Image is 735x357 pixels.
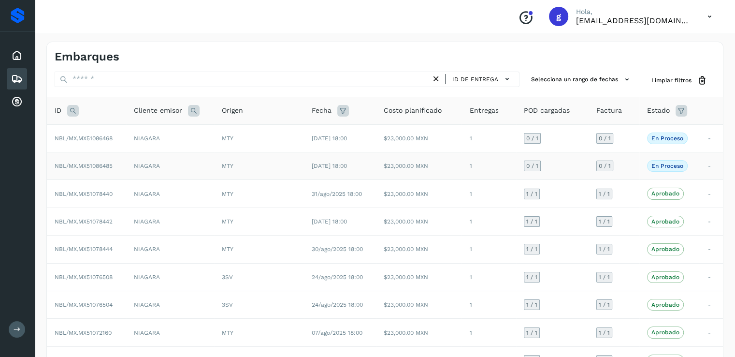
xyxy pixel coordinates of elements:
span: 1 / 1 [526,330,537,336]
td: NIAGARA [126,180,214,208]
span: MTY [222,246,233,253]
span: 3SV [222,274,233,281]
span: 1 / 1 [599,274,610,280]
td: $23,000.00 MXN [376,291,461,319]
p: gzamora@tyaasa.mx [576,16,692,25]
td: NIAGARA [126,263,214,291]
span: 1 / 1 [526,219,537,224]
td: - [700,263,723,291]
td: 1 [461,180,516,208]
p: En proceso [651,135,683,142]
td: NIAGARA [126,124,214,152]
span: Costo planificado [384,105,442,116]
span: 1 / 1 [526,191,537,197]
p: Aprobado [651,301,679,308]
span: 3SV [222,301,233,308]
span: Entregas [469,105,498,116]
td: 1 [461,208,516,235]
span: 31/ago/2025 18:00 [312,191,362,197]
span: Estado [647,105,670,116]
span: [DATE] 18:00 [312,218,347,225]
td: NIAGARA [126,319,214,346]
span: 1 / 1 [526,302,537,308]
p: Aprobado [651,246,679,253]
td: $23,000.00 MXN [376,208,461,235]
td: - [700,152,723,180]
button: Selecciona un rango de fechas [527,72,636,88]
span: POD cargadas [524,105,570,116]
td: $23,000.00 MXN [376,236,461,263]
span: NBL/MX.MX51072160 [55,329,112,336]
button: Limpiar filtros [644,72,715,89]
td: 1 [461,319,516,346]
span: Cliente emisor [134,105,182,116]
td: NIAGARA [126,236,214,263]
td: - [700,236,723,263]
span: 1 / 1 [526,246,537,252]
td: $23,000.00 MXN [376,263,461,291]
td: - [700,291,723,319]
span: 1 / 1 [599,330,610,336]
span: NBL/MX.MX51086468 [55,135,113,142]
span: 1 / 1 [599,246,610,252]
span: MTY [222,191,233,197]
span: [DATE] 18:00 [312,163,347,169]
span: 0 / 1 [599,135,611,141]
td: 1 [461,124,516,152]
span: 24/ago/2025 18:00 [312,274,363,281]
td: $23,000.00 MXN [376,180,461,208]
span: NBL/MX.MX51086485 [55,163,113,169]
span: MTY [222,163,233,169]
td: $23,000.00 MXN [376,319,461,346]
td: NIAGARA [126,291,214,319]
span: 0 / 1 [526,163,538,169]
td: 1 [461,291,516,319]
td: - [700,208,723,235]
p: Hola, [576,8,692,16]
td: - [700,180,723,208]
span: 1 / 1 [599,191,610,197]
span: [DATE] 18:00 [312,135,347,142]
td: 1 [461,263,516,291]
button: ID de entrega [449,72,515,86]
span: 0 / 1 [526,135,538,141]
span: NBL/MX.MX51076504 [55,301,113,308]
span: 1 / 1 [599,302,610,308]
span: MTY [222,218,233,225]
p: Aprobado [651,329,679,336]
span: MTY [222,135,233,142]
td: NIAGARA [126,208,214,235]
span: 30/ago/2025 18:00 [312,246,363,253]
span: Fecha [312,105,331,116]
span: MTY [222,329,233,336]
span: NBL/MX.MX51076508 [55,274,113,281]
span: Limpiar filtros [651,76,692,85]
p: Aprobado [651,190,679,197]
td: - [700,124,723,152]
span: ID de entrega [452,75,498,84]
p: En proceso [651,163,683,169]
span: NBL/MX.MX51078440 [55,191,113,197]
td: - [700,319,723,346]
p: Aprobado [651,218,679,225]
div: Cuentas por cobrar [7,91,27,113]
div: Inicio [7,45,27,66]
span: Factura [596,105,622,116]
td: $23,000.00 MXN [376,152,461,180]
span: NBL/MX.MX51078442 [55,218,113,225]
span: Origen [222,105,243,116]
span: 24/ago/2025 18:00 [312,301,363,308]
span: 0 / 1 [599,163,611,169]
span: 1 / 1 [526,274,537,280]
span: 1 / 1 [599,219,610,224]
span: ID [55,105,61,116]
div: Embarques [7,68,27,89]
td: NIAGARA [126,152,214,180]
span: 07/ago/2025 18:00 [312,329,362,336]
td: 1 [461,152,516,180]
span: NBL/MX.MX51078444 [55,246,113,253]
p: Aprobado [651,274,679,281]
td: 1 [461,236,516,263]
td: $23,000.00 MXN [376,124,461,152]
h4: Embarques [55,50,119,64]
